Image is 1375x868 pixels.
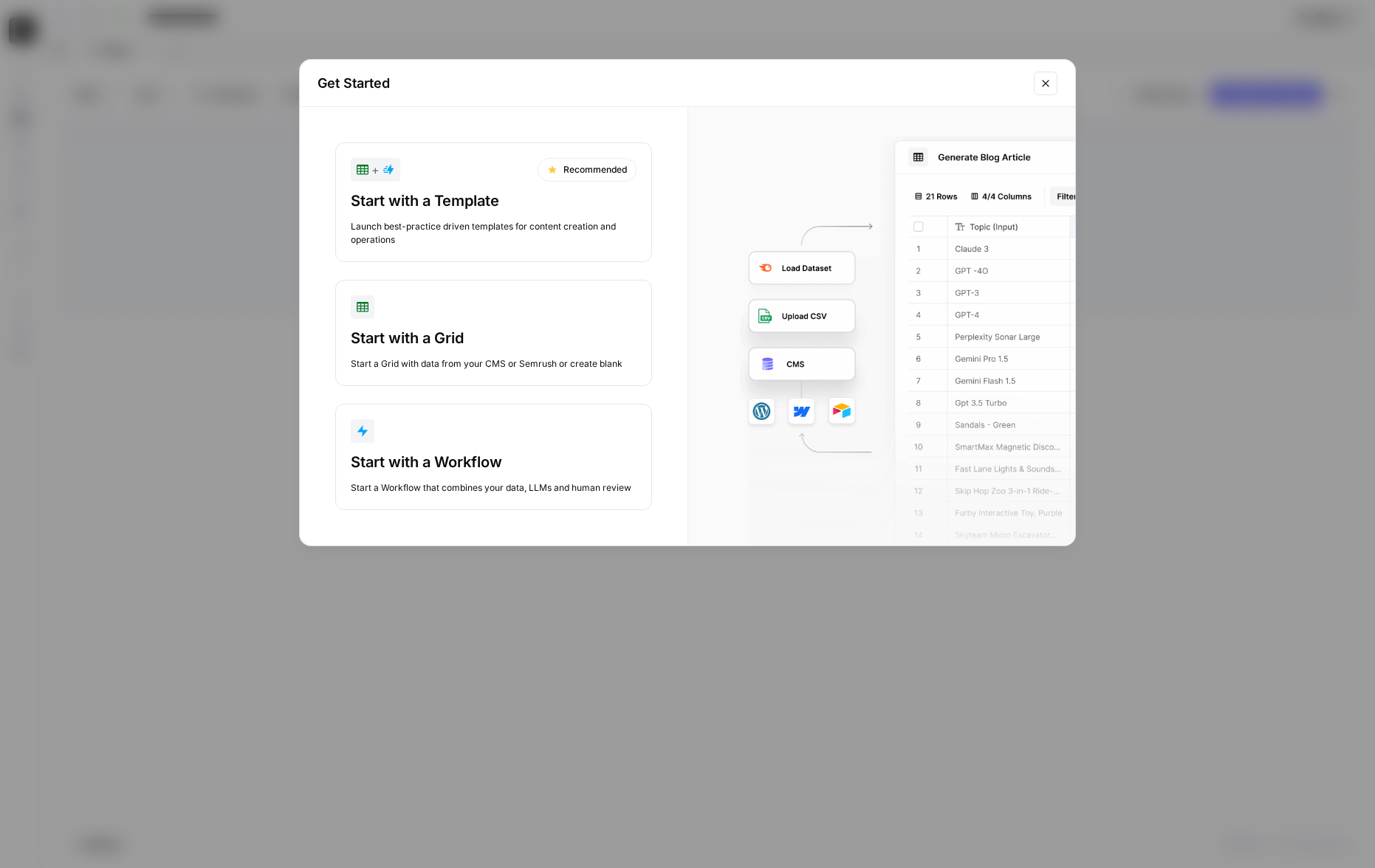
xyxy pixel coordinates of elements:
div: Start a Workflow that combines your data, LLMs and human review [351,481,637,495]
div: Start with a Grid [351,328,637,348]
div: Launch best-practice driven templates for content creation and operations [351,220,637,247]
div: Start a Grid with data from your CMS or Semrush or create blank [351,357,637,371]
div: + [357,161,394,179]
div: Recommended [538,158,637,182]
button: Start with a GridStart a Grid with data from your CMS or Semrush or create blank [335,280,652,386]
button: +RecommendedStart with a TemplateLaunch best-practice driven templates for content creation and o... [335,142,652,262]
h2: Get Started [318,73,1025,94]
button: Close modal [1034,72,1057,95]
button: Start with a WorkflowStart a Workflow that combines your data, LLMs and human review [335,404,652,510]
div: Start with a Template [351,190,637,211]
div: Start with a Workflow [351,452,637,472]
